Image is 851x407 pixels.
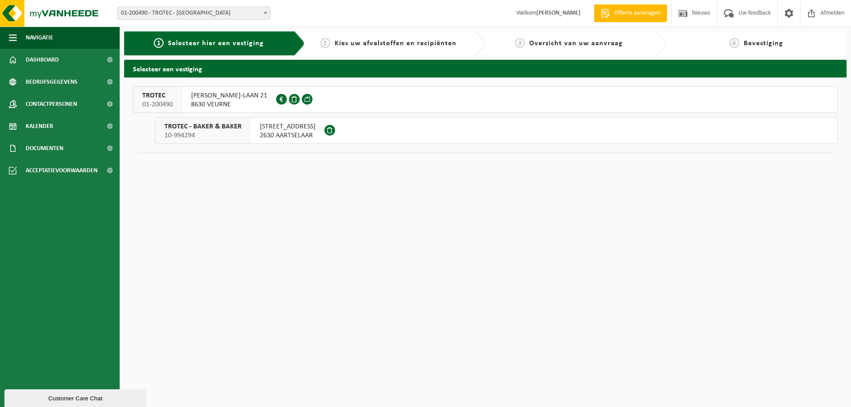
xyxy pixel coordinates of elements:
[612,9,663,18] span: Offerte aanvragen
[155,117,838,144] button: TROTEC - BAKER & BAKER 10-994294 [STREET_ADDRESS]2630 AARTSELAAR
[164,122,242,131] span: TROTEC - BAKER & BAKER
[594,4,667,22] a: Offerte aanvragen
[117,7,270,19] span: 01-200490 - TROTEC - VEURNE
[124,60,847,77] h2: Selecteer een vestiging
[191,91,267,100] span: [PERSON_NAME]-LAAN 21
[133,86,838,113] button: TROTEC 01-200490 [PERSON_NAME]-LAAN 218630 VEURNE
[536,10,581,16] strong: [PERSON_NAME]
[515,38,525,48] span: 3
[168,40,264,47] span: Selecteer hier een vestiging
[26,27,53,49] span: Navigatie
[117,7,270,20] span: 01-200490 - TROTEC - VEURNE
[164,131,242,140] span: 10-994294
[191,100,267,109] span: 8630 VEURNE
[142,100,173,109] span: 01-200490
[154,38,164,48] span: 1
[260,131,316,140] span: 2630 AARTSELAAR
[529,40,623,47] span: Overzicht van uw aanvraag
[4,388,148,407] iframe: chat widget
[26,71,78,93] span: Bedrijfsgegevens
[26,137,63,159] span: Documenten
[26,93,77,115] span: Contactpersonen
[26,159,98,182] span: Acceptatievoorwaarden
[744,40,783,47] span: Bevestiging
[730,38,739,48] span: 4
[26,49,59,71] span: Dashboard
[260,122,316,131] span: [STREET_ADDRESS]
[142,91,173,100] span: TROTEC
[320,38,330,48] span: 2
[26,115,53,137] span: Kalender
[335,40,457,47] span: Kies uw afvalstoffen en recipiënten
